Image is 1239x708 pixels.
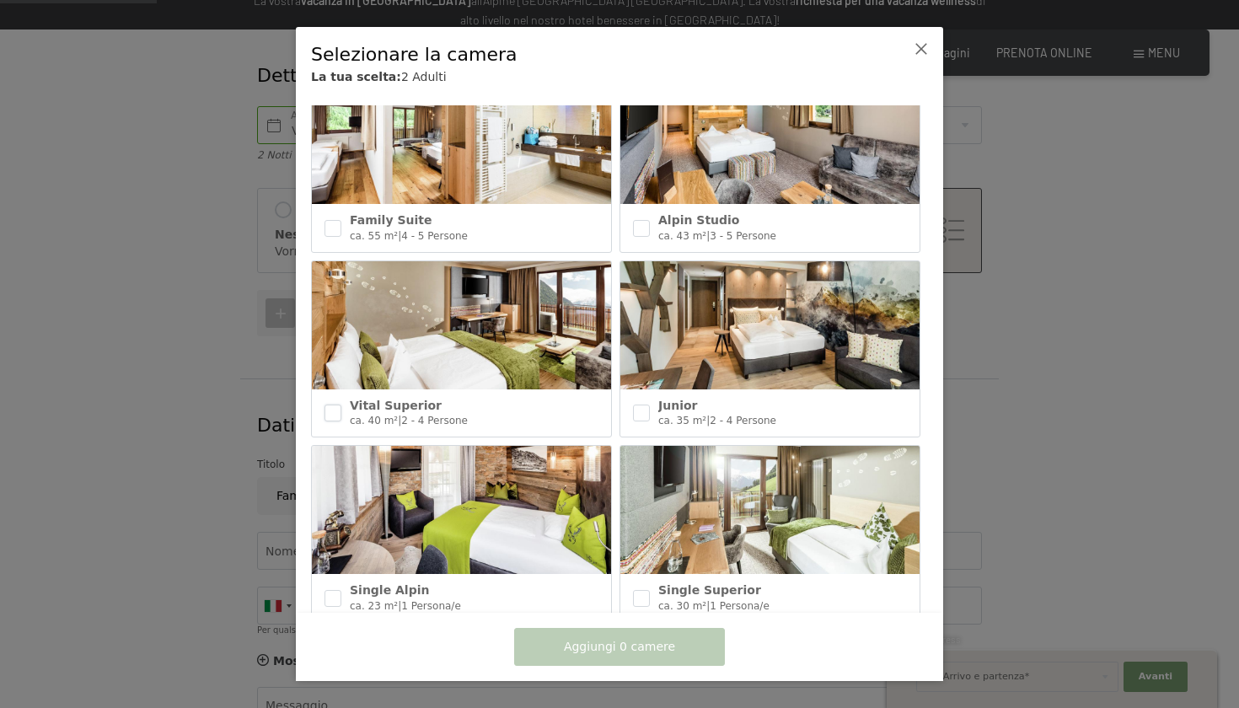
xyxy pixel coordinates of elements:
[710,230,776,242] span: 3 - 5 Persone
[350,583,429,597] span: Single Alpin
[350,213,432,227] span: Family Suite
[398,600,401,612] span: |
[658,415,706,426] span: ca. 35 m²
[658,600,706,612] span: ca. 30 m²
[312,446,611,574] img: Single Alpin
[658,213,739,227] span: Alpin Studio
[401,70,447,83] span: 2 Adulti
[401,600,461,612] span: 1 Persona/e
[401,230,468,242] span: 4 - 5 Persone
[312,76,611,204] img: Family Suite
[710,415,776,426] span: 2 - 4 Persone
[398,230,401,242] span: |
[350,399,442,412] span: Vital Superior
[658,230,706,242] span: ca. 43 m²
[710,600,770,612] span: 1 Persona/e
[620,261,920,389] img: Junior
[620,446,920,574] img: Single Superior
[401,415,468,426] span: 2 - 4 Persone
[706,230,710,242] span: |
[658,399,697,412] span: Junior
[620,76,920,204] img: Alpin Studio
[311,70,401,83] b: La tua scelta:
[398,415,401,426] span: |
[658,583,761,597] span: Single Superior
[706,415,710,426] span: |
[706,600,710,612] span: |
[350,415,398,426] span: ca. 40 m²
[311,42,876,68] div: Selezionare la camera
[312,261,611,389] img: Vital Superior
[350,230,398,242] span: ca. 55 m²
[350,600,398,612] span: ca. 23 m²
